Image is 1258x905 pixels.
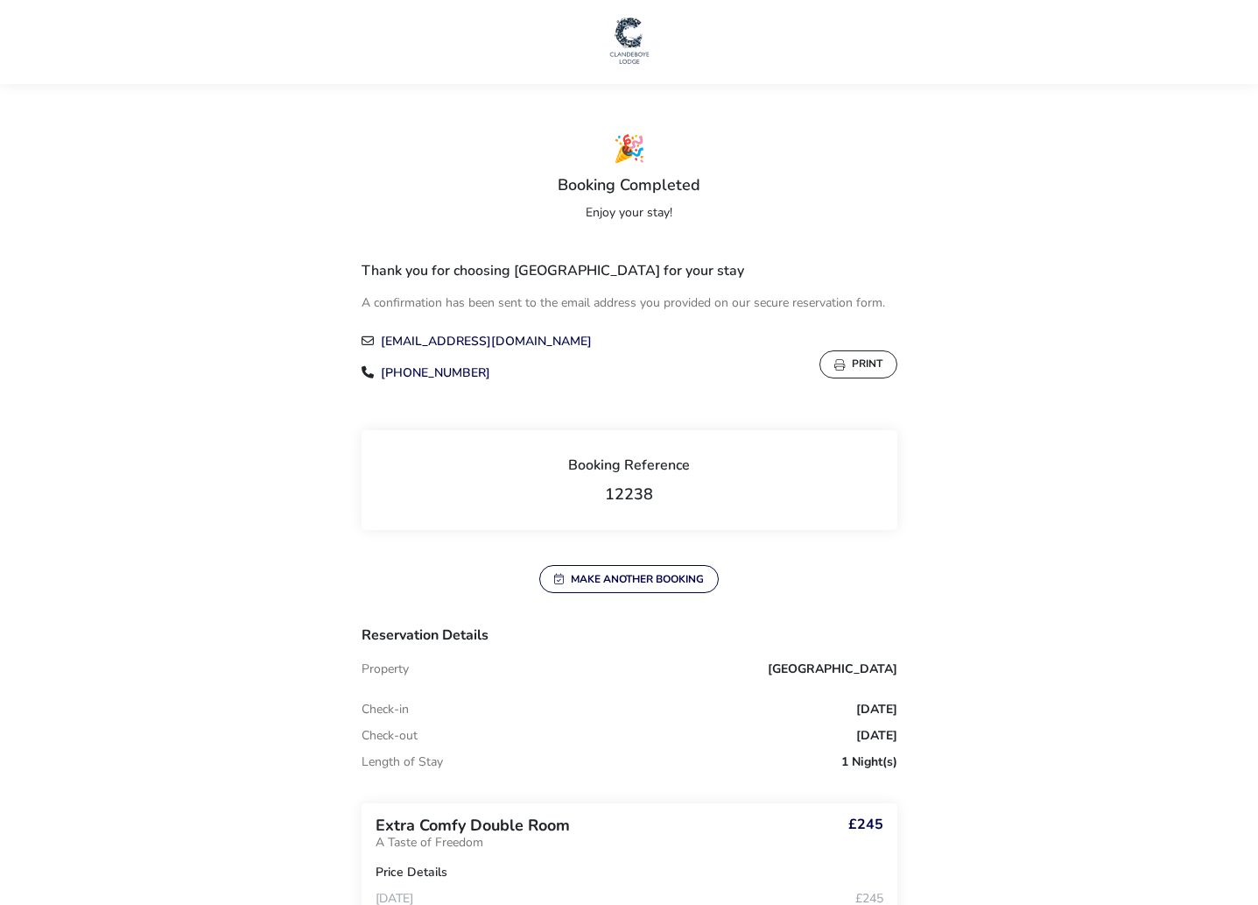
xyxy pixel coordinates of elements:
span: 1 Night(s) [841,756,897,768]
p: Property [362,663,409,675]
a: [PHONE_NUMBER] [381,364,490,381]
span: [DATE] [856,703,897,716]
p: A Taste of Freedom [376,837,570,849]
span: [GEOGRAPHIC_DATA] [768,663,897,675]
button: Print [819,350,897,378]
h2: Extra Comfy Double Room [376,817,570,833]
h1: Booking Completed [558,174,700,195]
span: 12238 [605,484,653,505]
p: Length of Stay [362,756,443,768]
span: [DATE] [856,730,897,742]
h2: Booking Reference [376,458,883,486]
p: Enjoy your stay! [362,193,897,226]
i: 🎉 [362,137,897,163]
button: Make another booking [539,565,719,593]
h3: Price Details [376,866,447,879]
p: Check-in [362,703,409,716]
p: Check-out [362,730,418,742]
span: £245 [855,893,883,905]
h3: Thank you for choosing [GEOGRAPHIC_DATA] for your stay [362,261,744,287]
p: A confirmation has been sent to the email address you provided on our secure reservation form. [362,287,885,319]
a: [EMAIL_ADDRESS][DOMAIN_NAME] [381,333,592,350]
h3: Reservation Details [362,628,897,656]
img: Main Website [608,14,651,67]
span: £245 [848,817,883,831]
